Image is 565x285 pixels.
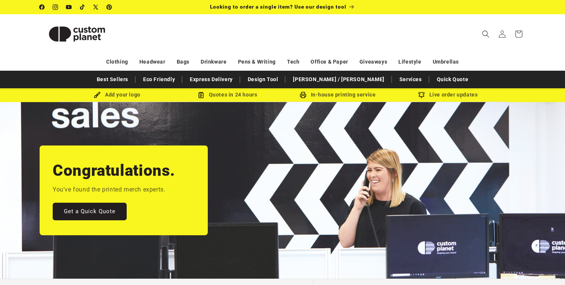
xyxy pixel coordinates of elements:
[244,73,282,86] a: Design Tool
[37,14,117,53] a: Custom Planet
[398,55,421,68] a: Lifestyle
[62,90,172,99] div: Add your logo
[106,55,128,68] a: Clothing
[433,55,459,68] a: Umbrellas
[396,73,426,86] a: Services
[201,55,226,68] a: Drinkware
[186,73,237,86] a: Express Delivery
[478,26,494,42] summary: Search
[53,160,175,181] h2: Congratulations.
[359,55,387,68] a: Giveaways
[418,92,425,98] img: Order updates
[433,73,472,86] a: Quick Quote
[300,92,306,98] img: In-house printing
[94,92,101,98] img: Brush Icon
[53,184,165,195] p: You've found the printed merch experts.
[139,73,179,86] a: Eco Friendly
[238,55,276,68] a: Pens & Writing
[210,4,346,10] span: Looking to order a single item? Use our design tool
[139,55,166,68] a: Headwear
[282,90,393,99] div: In-house printing service
[53,203,127,220] a: Get a Quick Quote
[198,92,204,98] img: Order Updates Icon
[172,90,282,99] div: Quotes in 24 hours
[287,55,299,68] a: Tech
[311,55,348,68] a: Office & Paper
[40,17,114,51] img: Custom Planet
[289,73,388,86] a: [PERSON_NAME] / [PERSON_NAME]
[93,73,132,86] a: Best Sellers
[177,55,189,68] a: Bags
[393,90,503,99] div: Live order updates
